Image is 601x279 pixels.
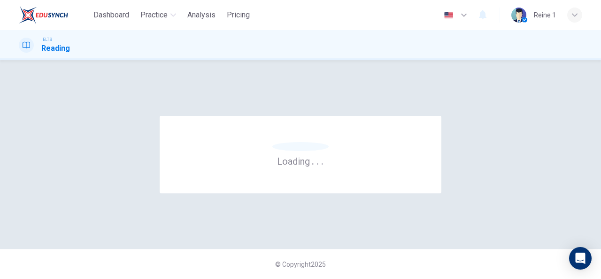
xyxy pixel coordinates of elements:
[569,247,592,270] div: Open Intercom Messenger
[443,12,455,19] img: en
[511,8,526,23] img: Profile picture
[41,43,70,54] h1: Reading
[275,261,326,268] span: © Copyright 2025
[227,9,250,21] span: Pricing
[41,36,52,43] span: IELTS
[93,9,129,21] span: Dashboard
[184,7,219,24] button: Analysis
[316,152,319,168] h6: .
[277,155,324,167] h6: Loading
[187,9,216,21] span: Analysis
[19,6,68,24] img: EduSynch logo
[311,152,315,168] h6: .
[140,9,168,21] span: Practice
[534,9,556,21] div: Reine 1
[223,7,254,24] button: Pricing
[137,7,180,24] button: Practice
[321,152,324,168] h6: .
[19,6,90,24] a: EduSynch logo
[90,7,133,24] button: Dashboard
